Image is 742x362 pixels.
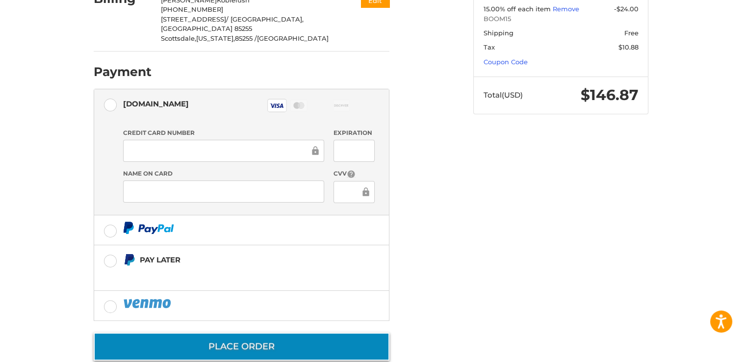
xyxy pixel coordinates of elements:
a: Remove [553,5,579,13]
div: Pay Later [140,252,328,268]
span: Shipping [484,29,513,37]
span: 85255 / [235,34,257,42]
label: Credit Card Number [123,129,324,137]
span: Total (USD) [484,90,523,100]
span: Free [624,29,639,37]
span: / [GEOGRAPHIC_DATA], [GEOGRAPHIC_DATA] 85255 [161,15,304,33]
span: $146.87 [581,86,639,104]
span: -$24.00 [614,5,639,13]
span: Tax [484,43,495,51]
label: Expiration [333,129,374,137]
span: Scottsdale, [161,34,196,42]
label: CVV [333,169,374,179]
h2: Payment [94,64,152,79]
span: [STREET_ADDRESS] [161,15,226,23]
label: Name on Card [123,169,324,178]
span: BOOM15 [484,14,639,24]
span: $10.88 [618,43,639,51]
span: [US_STATE], [196,34,235,42]
img: Pay Later icon [123,254,135,266]
iframe: Google Customer Reviews [661,336,742,362]
button: Place Order [94,333,389,361]
iframe: PayPal Message 1 [123,270,328,279]
img: PayPal icon [123,222,174,234]
img: PayPal icon [123,297,173,310]
div: [DOMAIN_NAME] [123,96,189,112]
span: [GEOGRAPHIC_DATA] [257,34,329,42]
span: 15.00% off each item [484,5,553,13]
span: [PHONE_NUMBER] [161,5,223,13]
a: Coupon Code [484,58,528,66]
